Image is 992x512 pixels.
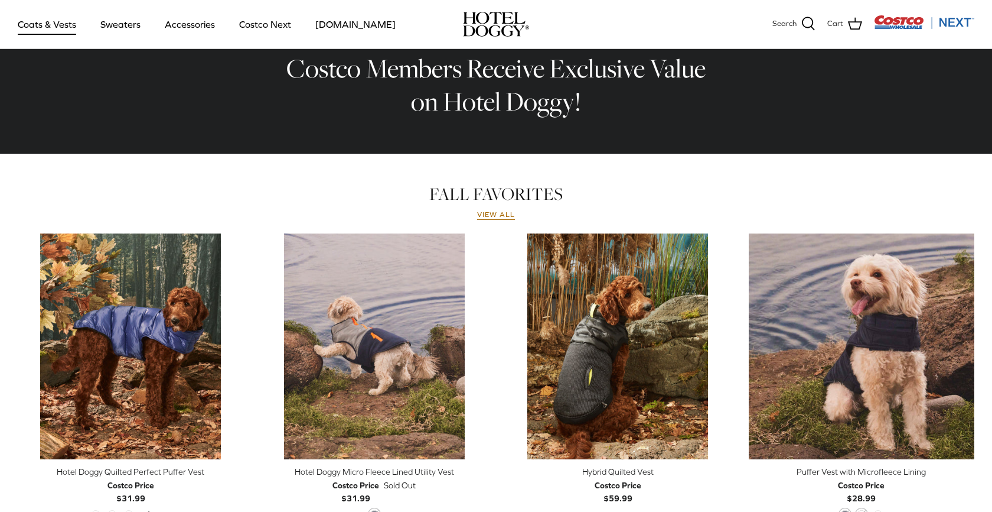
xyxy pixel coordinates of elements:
div: Hotel Doggy Micro Fleece Lined Utility Vest [262,465,488,478]
div: Costco Price [332,479,379,492]
div: Puffer Vest with Microfleece Lining [749,465,975,478]
span: Sold Out [384,479,416,492]
b: $28.99 [838,479,885,503]
a: [DOMAIN_NAME] [305,4,406,44]
a: Hybrid Quilted Vest Costco Price$59.99 [505,465,731,505]
a: Hybrid Quilted Vest [505,234,731,460]
div: Costco Price [838,479,885,492]
a: Costco Next [229,4,302,44]
a: hoteldoggy.com hoteldoggycom [463,12,529,37]
a: Coats & Vests [7,4,87,44]
a: Hotel Doggy Micro Fleece Lined Utility Vest Costco Price$31.99 Sold Out [262,465,488,505]
a: Hotel Doggy Quilted Perfect Puffer Vest Costco Price$31.99 [18,465,244,505]
img: hoteldoggycom [463,12,529,37]
a: FALL FAVORITES [429,182,563,206]
a: Puffer Vest with Microfleece Lining [749,234,975,460]
a: Sweaters [90,4,151,44]
a: Hotel Doggy Micro Fleece Lined Utility Vest [262,234,488,460]
div: Hybrid Quilted Vest [505,465,731,478]
div: Hotel Doggy Quilted Perfect Puffer Vest [18,465,244,478]
span: Cart [827,18,843,30]
a: Visit Costco Next [874,22,974,31]
div: Costco Price [107,479,154,492]
a: View all [477,210,515,220]
img: Costco Next [874,15,974,30]
a: Hotel Doggy Quilted Perfect Puffer Vest [18,234,244,460]
a: Puffer Vest with Microfleece Lining Costco Price$28.99 [749,465,975,505]
a: Accessories [154,4,226,44]
b: $31.99 [332,479,379,503]
a: Cart [827,17,862,32]
b: $31.99 [107,479,154,503]
div: Costco Price [595,479,641,492]
a: Search [772,17,815,32]
span: Search [772,18,797,30]
b: $59.99 [595,479,641,503]
h2: Costco Members Receive Exclusive Value on Hotel Doggy! [278,52,714,119]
